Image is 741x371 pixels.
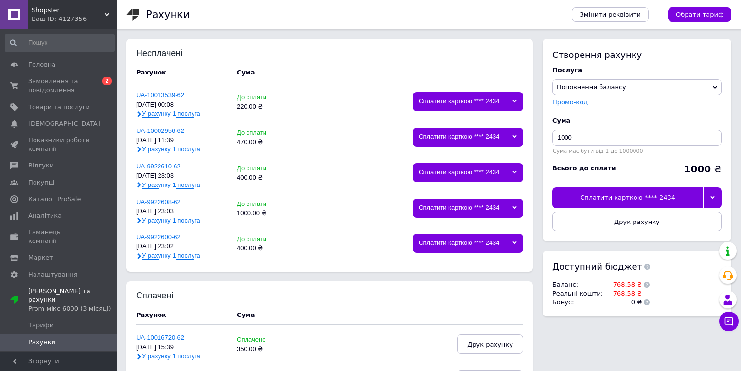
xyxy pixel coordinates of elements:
td: Бонус : [552,298,605,307]
div: 1000.00 ₴ [237,210,299,217]
div: Несплачені [136,49,200,58]
span: Каталог ProSale [28,195,81,204]
div: Сплатити карткою **** 2434 [413,163,506,182]
b: 1000 [684,163,711,175]
div: 470.00 ₴ [237,139,299,146]
div: [DATE] 11:39 [136,137,227,144]
div: До сплати [237,94,299,101]
div: [DATE] 23:03 [136,172,227,180]
span: Доступний бюджет [552,260,642,273]
span: Рахунки [28,338,55,347]
div: 220.00 ₴ [237,103,299,111]
span: [PERSON_NAME] та рахунки [28,287,117,314]
div: Сплатити карткою **** 2434 [413,128,506,147]
div: [DATE] 00:08 [136,101,227,109]
label: Промо-код [552,98,588,106]
div: Рахунок [136,68,227,77]
td: 0 ₴ [605,298,642,307]
span: У рахунку 1 послуга [142,352,200,360]
span: Shopster [32,6,105,15]
div: Сума має бути від 1 до 1000000 [552,148,722,154]
a: UA-10013539-62 [136,92,184,99]
button: Чат з покупцем [719,312,739,331]
span: У рахунку 1 послуга [142,110,200,118]
button: Друк рахунку [457,334,523,354]
span: Друк рахунку [614,218,660,225]
span: Маркет [28,253,53,262]
span: Покупці [28,178,54,187]
div: Сплачені [136,291,200,301]
span: Поповнення балансу [557,83,626,91]
span: Товари та послуги [28,103,90,111]
div: Сплачено [237,336,299,344]
div: Cума [552,116,722,125]
div: Cума [237,311,255,319]
span: Аналітика [28,211,62,220]
div: 400.00 ₴ [237,174,299,182]
span: Налаштування [28,270,78,279]
a: UA-9922600-62 [136,233,181,241]
span: Змінити реквізити [580,10,641,19]
input: Пошук [5,34,115,52]
span: У рахунку 1 послуга [142,252,200,260]
span: Відгуки [28,161,53,170]
div: ₴ [684,164,722,174]
span: Обрати тариф [676,10,723,19]
span: У рахунку 1 послуга [142,181,200,189]
a: UA-9922608-62 [136,198,181,205]
div: Cума [237,68,255,77]
span: Замовлення та повідомлення [28,77,90,94]
a: Обрати тариф [668,7,731,22]
div: Послуга [552,66,722,74]
span: Головна [28,60,55,69]
div: Створення рахунку [552,49,722,61]
span: 2 [102,77,112,85]
div: До сплати [237,130,299,137]
div: Всього до сплати [552,164,616,173]
div: До сплати [237,201,299,208]
div: [DATE] 23:03 [136,208,227,215]
div: Prom мікс 6000 (3 місяці) [28,304,117,313]
div: Рахунок [136,311,227,319]
div: 400.00 ₴ [237,245,299,252]
a: UA-10016720-62 [136,334,184,341]
div: До сплати [237,165,299,172]
div: Ваш ID: 4127356 [32,15,117,23]
span: Тарифи [28,321,53,330]
div: Сплатити карткою **** 2434 [413,234,506,253]
div: [DATE] 15:39 [136,344,227,351]
div: Сплатити карткою **** 2434 [413,92,506,111]
span: У рахунку 1 послуга [142,146,200,153]
div: Сплатити карткою **** 2434 [413,199,506,218]
h1: Рахунки [146,9,190,20]
span: [DEMOGRAPHIC_DATA] [28,119,100,128]
button: Друк рахунку [552,212,722,231]
td: Баланс : [552,280,605,289]
span: Друк рахунку [467,341,513,348]
span: Показники роботи компанії [28,136,90,153]
td: Реальні кошти : [552,289,605,298]
div: 350.00 ₴ [237,346,299,353]
td: -768.58 ₴ [605,280,642,289]
div: До сплати [237,236,299,243]
a: UA-10002956-62 [136,127,184,134]
div: [DATE] 23:02 [136,243,227,250]
a: Змінити реквізити [572,7,649,22]
td: -768.58 ₴ [605,289,642,298]
span: У рахунку 1 послуга [142,217,200,224]
input: Введіть суму [552,130,722,146]
a: UA-9922610-62 [136,163,181,170]
div: Сплатити карткою **** 2434 [552,187,703,208]
span: Гаманець компанії [28,228,90,245]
